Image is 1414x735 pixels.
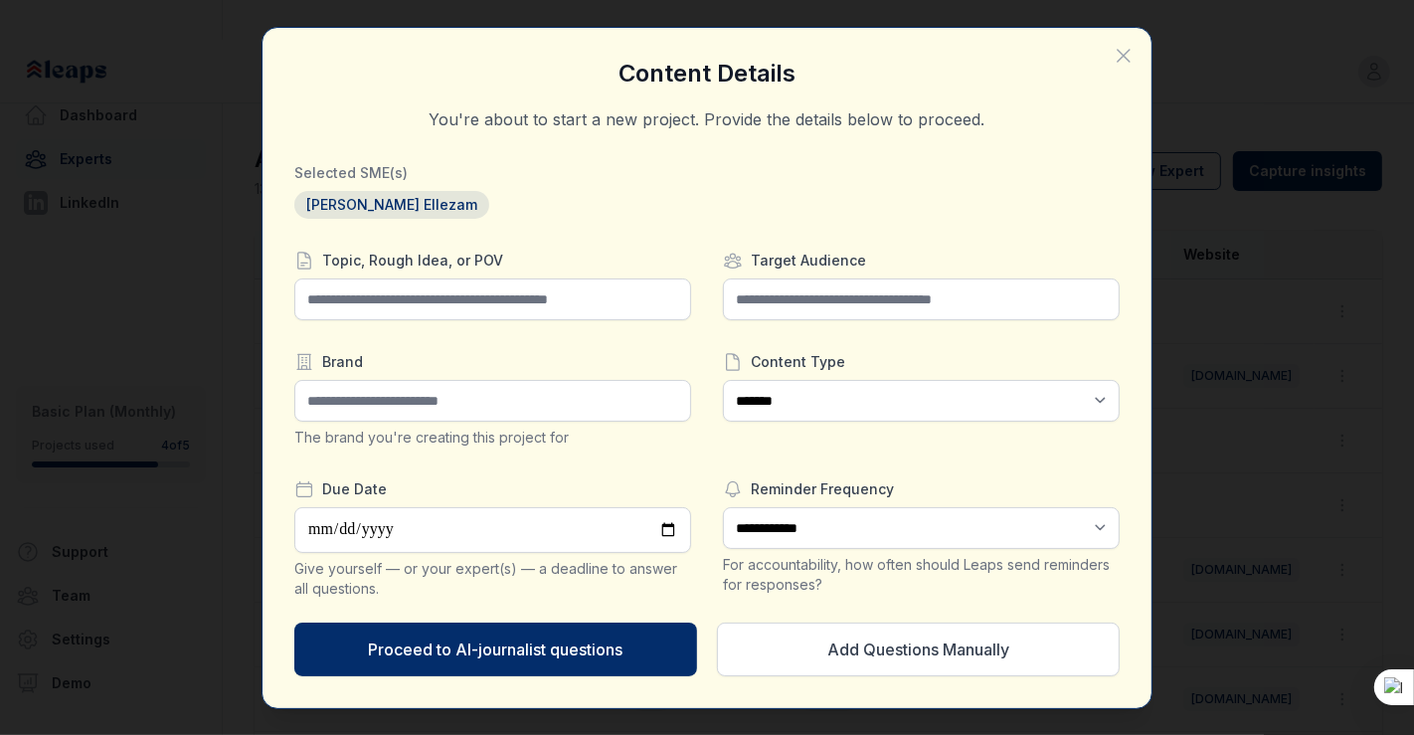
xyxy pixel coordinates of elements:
[294,479,691,499] label: Due Date
[723,479,1120,499] label: Reminder Frequency
[723,352,1120,372] label: Content Type
[294,352,691,372] label: Brand
[723,251,1120,271] label: Target Audience
[294,60,1120,88] h3: Content Details
[723,555,1120,595] div: For accountability, how often should Leaps send reminders for responses?
[717,623,1120,676] button: Add Questions Manually
[294,251,691,271] label: Topic, Rough Idea, or POV
[294,163,1120,183] h3: Selected SME(s)
[294,428,691,448] div: The brand you're creating this project for
[294,623,697,676] button: Proceed to AI-journalist questions
[294,559,691,599] div: Give yourself — or your expert(s) — a deadline to answer all questions.
[294,107,1120,131] p: You're about to start a new project. Provide the details below to proceed.
[294,191,489,219] span: [PERSON_NAME] Ellezam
